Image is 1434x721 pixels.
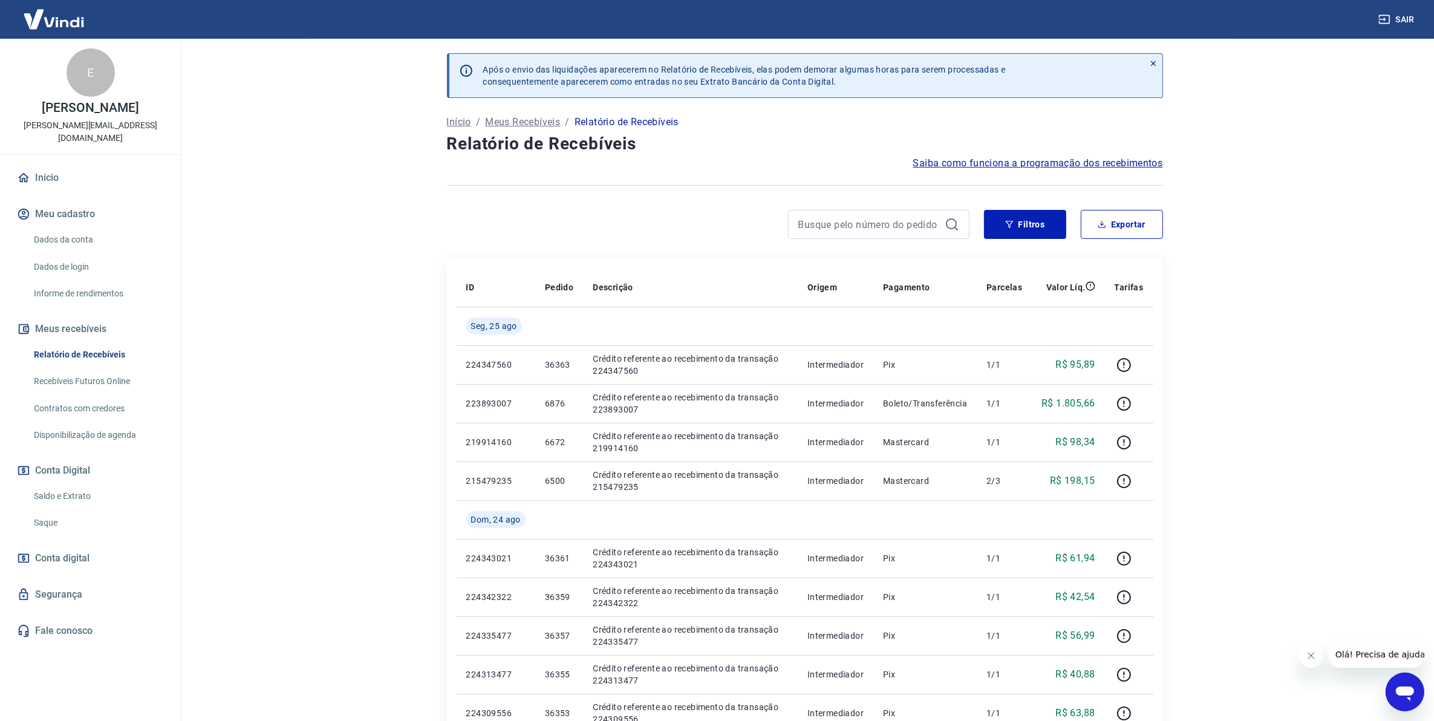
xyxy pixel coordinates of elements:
[545,397,573,409] p: 6876
[807,552,864,564] p: Intermediador
[807,281,837,293] p: Origem
[1055,667,1095,682] p: R$ 40,88
[29,255,166,279] a: Dados de login
[986,436,1022,448] p: 1/1
[565,115,569,129] p: /
[984,210,1066,239] button: Filtros
[593,281,633,293] p: Descrição
[35,550,90,567] span: Conta digital
[883,475,967,487] p: Mastercard
[883,668,967,680] p: Pix
[883,436,967,448] p: Mastercard
[1115,281,1144,293] p: Tarifas
[593,624,788,648] p: Crédito referente ao recebimento da transação 224335477
[471,320,517,332] span: Seg, 25 ago
[986,707,1022,719] p: 1/1
[593,430,788,454] p: Crédito referente ao recebimento da transação 219914160
[466,630,526,642] p: 224335477
[545,591,573,603] p: 36359
[29,511,166,535] a: Saque
[466,552,526,564] p: 224343021
[1055,551,1095,566] p: R$ 61,94
[593,546,788,570] p: Crédito referente ao recebimento da transação 224343021
[15,545,166,572] a: Conta digital
[593,585,788,609] p: Crédito referente ao recebimento da transação 224342322
[466,707,526,719] p: 224309556
[447,132,1163,156] h4: Relatório de Recebíveis
[1055,590,1095,604] p: R$ 42,54
[883,591,967,603] p: Pix
[807,436,864,448] p: Intermediador
[466,668,526,680] p: 224313477
[986,630,1022,642] p: 1/1
[593,662,788,687] p: Crédito referente ao recebimento da transação 224313477
[1046,281,1086,293] p: Valor Líq.
[807,397,864,409] p: Intermediador
[986,591,1022,603] p: 1/1
[807,359,864,371] p: Intermediador
[476,115,480,129] p: /
[883,552,967,564] p: Pix
[15,201,166,227] button: Meu cadastro
[807,668,864,680] p: Intermediador
[575,115,679,129] p: Relatório de Recebíveis
[485,115,560,129] a: Meus Recebíveis
[986,552,1022,564] p: 1/1
[29,423,166,448] a: Disponibilização de agenda
[466,436,526,448] p: 219914160
[1055,628,1095,643] p: R$ 56,99
[545,359,573,371] p: 36363
[1055,357,1095,372] p: R$ 95,89
[15,457,166,484] button: Conta Digital
[1081,210,1163,239] button: Exportar
[29,281,166,306] a: Informe de rendimentos
[1376,8,1419,31] button: Sair
[466,359,526,371] p: 224347560
[1055,435,1095,449] p: R$ 98,34
[986,281,1022,293] p: Parcelas
[883,281,930,293] p: Pagamento
[1299,644,1323,668] iframe: Fechar mensagem
[883,707,967,719] p: Pix
[67,48,115,97] div: E
[466,475,526,487] p: 215479235
[986,359,1022,371] p: 1/1
[29,342,166,367] a: Relatório de Recebíveis
[15,1,93,38] img: Vindi
[545,552,573,564] p: 36361
[807,707,864,719] p: Intermediador
[466,281,475,293] p: ID
[593,469,788,493] p: Crédito referente ao recebimento da transação 215479235
[10,119,171,145] p: [PERSON_NAME][EMAIL_ADDRESS][DOMAIN_NAME]
[593,353,788,377] p: Crédito referente ao recebimento da transação 224347560
[798,215,940,233] input: Busque pelo número do pedido
[883,397,967,409] p: Boleto/Transferência
[986,397,1022,409] p: 1/1
[466,397,526,409] p: 223893007
[7,8,102,18] span: Olá! Precisa de ajuda?
[1386,673,1424,711] iframe: Botão para abrir a janela de mensagens
[15,165,166,191] a: Início
[986,668,1022,680] p: 1/1
[545,630,573,642] p: 36357
[913,156,1163,171] a: Saiba como funciona a programação dos recebimentos
[447,115,471,129] a: Início
[883,630,967,642] p: Pix
[15,581,166,608] a: Segurança
[545,281,573,293] p: Pedido
[29,484,166,509] a: Saldo e Extrato
[1041,396,1095,411] p: R$ 1.805,66
[15,618,166,644] a: Fale conosco
[1050,474,1095,488] p: R$ 198,15
[807,475,864,487] p: Intermediador
[593,391,788,416] p: Crédito referente ao recebimento da transação 223893007
[1328,641,1424,668] iframe: Mensagem da empresa
[29,396,166,421] a: Contratos com credores
[545,707,573,719] p: 36353
[42,102,139,114] p: [PERSON_NAME]
[545,668,573,680] p: 36355
[986,475,1022,487] p: 2/3
[545,436,573,448] p: 6672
